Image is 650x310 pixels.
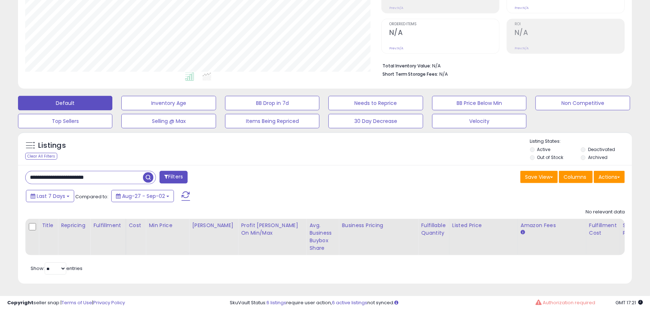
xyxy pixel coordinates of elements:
[589,222,617,237] div: Fulfillment Cost
[25,153,57,160] div: Clear All Filters
[18,96,112,110] button: Default
[520,171,558,183] button: Save View
[530,138,632,145] p: Listing States:
[111,190,174,202] button: Aug-27 - Sep-02
[543,299,596,306] span: Authorization required
[160,171,188,183] button: Filters
[18,114,112,128] button: Top Sellers
[389,22,499,26] span: Ordered Items
[588,146,615,152] label: Deactivated
[452,222,515,229] div: Listed Price
[121,114,216,128] button: Selling @ Max
[586,209,625,216] div: No relevant data
[31,265,82,272] span: Show: entries
[623,222,637,237] div: Ship Price
[75,193,108,200] span: Compared to:
[225,96,319,110] button: BB Drop in 7d
[515,28,624,38] h2: N/A
[389,46,403,50] small: Prev: N/A
[382,61,619,70] li: N/A
[588,154,608,160] label: Archived
[26,190,74,202] button: Last 7 Days
[564,173,586,181] span: Columns
[149,222,186,229] div: Min Price
[432,114,526,128] button: Velocity
[42,222,55,229] div: Title
[328,114,423,128] button: 30 Day Decrease
[61,222,87,229] div: Repricing
[37,192,65,200] span: Last 7 Days
[559,171,593,183] button: Columns
[432,96,526,110] button: BB Price Below Min
[515,6,529,10] small: Prev: N/A
[225,114,319,128] button: Items Being Repriced
[7,300,125,306] div: seller snap | |
[328,96,423,110] button: Needs to Reprice
[93,299,125,306] a: Privacy Policy
[521,229,525,236] small: Amazon Fees.
[537,154,564,160] label: Out of Stock
[129,222,143,229] div: Cost
[192,222,235,229] div: [PERSON_NAME]
[382,63,431,69] b: Total Inventory Value:
[440,71,448,77] span: N/A
[238,219,306,255] th: The percentage added to the cost of goods (COGS) that forms the calculator for Min & Max prices.
[122,192,165,200] span: Aug-27 - Sep-02
[421,222,446,237] div: Fulfillable Quantity
[266,299,286,306] a: 6 listings
[309,222,336,252] div: Avg. Business Buybox Share
[615,299,643,306] span: 2025-09-10 17:21 GMT
[594,171,625,183] button: Actions
[515,22,624,26] span: ROI
[230,300,643,306] div: SkuVault Status: require user action, not synced.
[332,299,367,306] a: 6 active listings
[7,299,33,306] strong: Copyright
[535,96,630,110] button: Non Competitive
[38,141,66,151] h5: Listings
[241,222,303,237] div: Profit [PERSON_NAME] on Min/Max
[521,222,583,229] div: Amazon Fees
[389,28,499,38] h2: N/A
[515,46,529,50] small: Prev: N/A
[93,222,122,229] div: Fulfillment
[62,299,92,306] a: Terms of Use
[389,6,403,10] small: Prev: N/A
[382,71,439,77] b: Short Term Storage Fees:
[121,96,216,110] button: Inventory Age
[342,222,415,229] div: Business Pricing
[537,146,551,152] label: Active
